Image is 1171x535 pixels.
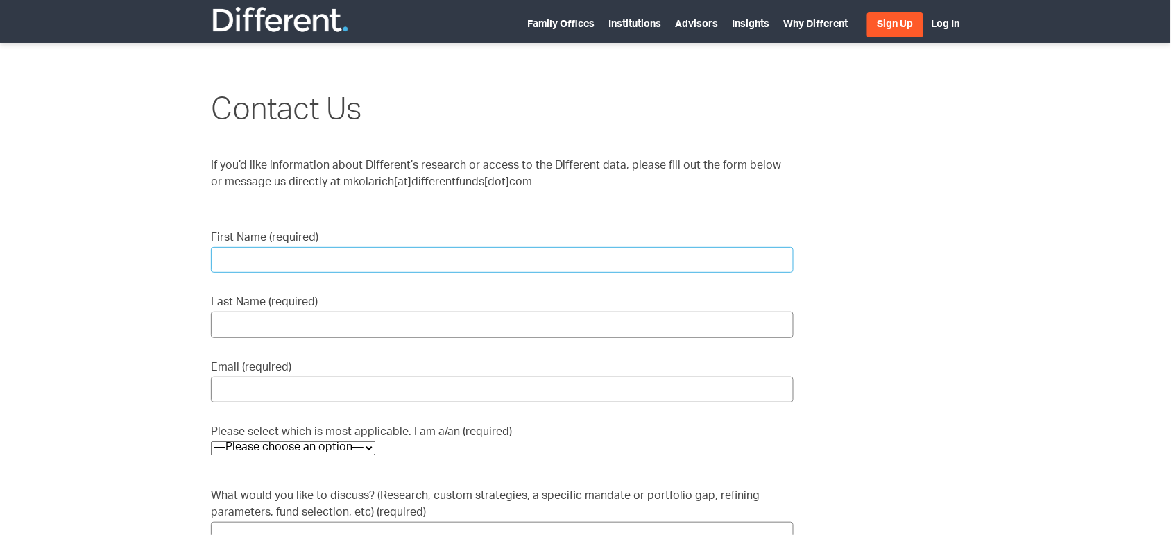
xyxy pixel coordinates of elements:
[211,230,794,273] label: First Name (required)
[211,441,375,455] select: Please select which is most applicable. I am a/an (required)
[211,377,794,402] input: Email (required)
[527,20,595,30] a: Family Offices
[211,247,794,273] input: First Name (required)
[211,312,794,337] input: Last Name (required)
[783,20,848,30] a: Why Different
[608,20,661,30] a: Institutions
[211,295,794,337] label: Last Name (required)
[211,92,794,133] h1: Contact Us
[867,12,923,37] a: Sign Up
[211,360,794,402] label: Email (required)
[932,20,960,30] a: Log In
[732,20,769,30] a: Insights
[211,6,350,33] img: Different Funds
[675,20,718,30] a: Advisors
[211,425,794,455] label: Please select which is most applicable. I am a/an (required)
[211,161,781,189] span: If you’d like information about Different’s research or access to the Different data, please fill...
